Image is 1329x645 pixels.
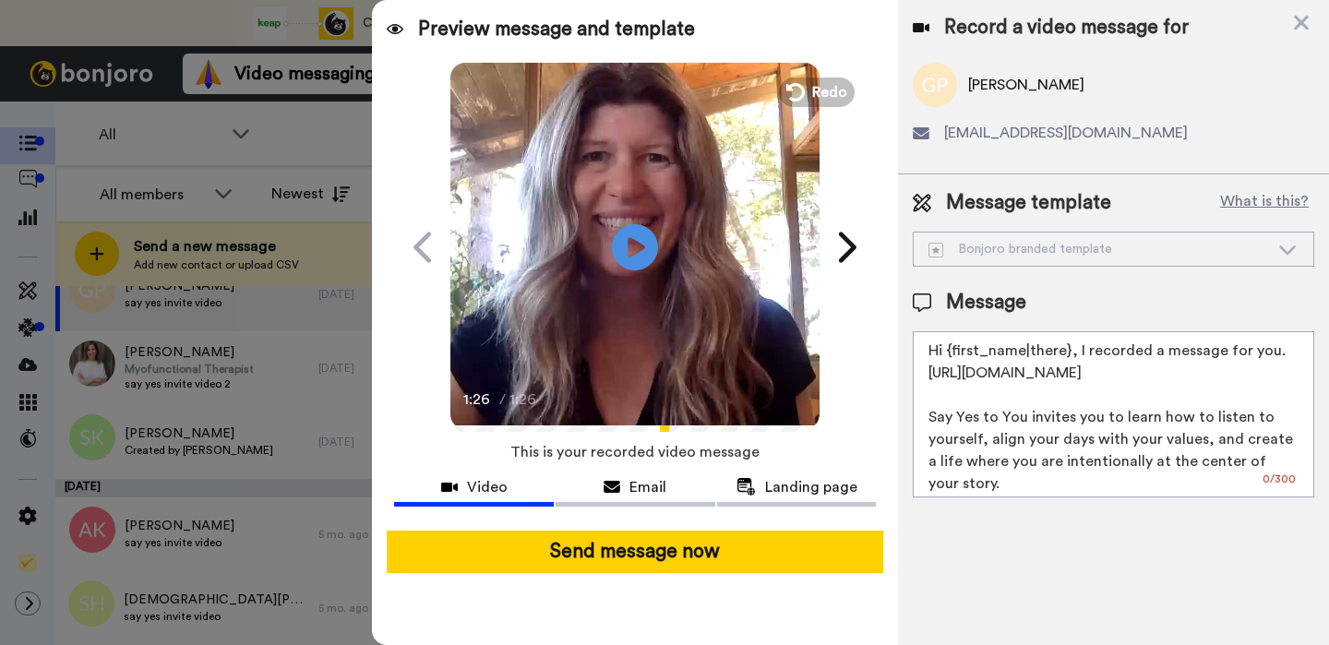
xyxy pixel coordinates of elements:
button: What is this? [1215,189,1314,217]
span: 1:26 [509,388,542,411]
textarea: Hi {first_name|there}, I recorded a message for you. [URL][DOMAIN_NAME] Say Yes to You invites yo... [913,331,1314,497]
span: Video [467,476,508,498]
span: Message [946,289,1026,317]
div: Bonjoro branded template [928,240,1269,258]
button: Send message now [387,531,883,573]
span: / [499,388,506,411]
span: 1:26 [463,388,496,411]
span: Email [629,476,666,498]
span: This is your recorded video message [510,432,760,472]
img: demo-template.svg [928,243,943,257]
span: Message template [946,189,1111,217]
span: Landing page [765,476,857,498]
